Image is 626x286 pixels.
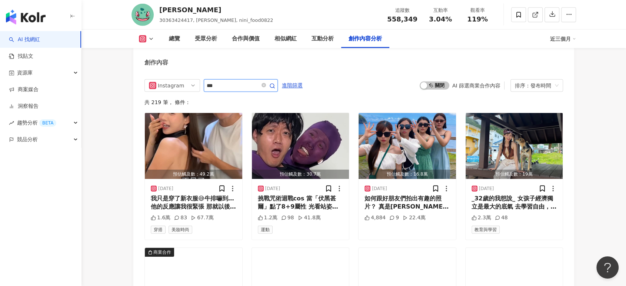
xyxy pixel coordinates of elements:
[282,80,303,92] span: 進階篩選
[466,170,563,179] div: 預估觸及數：19萬
[298,214,321,222] div: 41.8萬
[550,33,576,45] div: 近三個月
[359,113,456,179] button: 預估觸及數：16.8萬
[467,16,488,23] span: 119%
[466,113,563,179] button: 預估觸及數：19萬
[515,80,552,92] div: 排序：發布時間
[145,113,242,179] img: post-image
[144,59,168,67] div: 創作內容
[479,186,494,192] div: [DATE]
[312,34,334,43] div: 互動分析
[232,34,260,43] div: 合作與價值
[265,186,280,192] div: [DATE]
[6,10,46,24] img: logo
[282,79,303,91] button: 進階篩選
[158,80,182,92] div: Instagram
[281,214,294,222] div: 98
[151,214,170,222] div: 1.6萬
[17,114,56,131] span: 趨勢分析
[159,5,273,14] div: [PERSON_NAME]
[372,186,387,192] div: [DATE]
[169,34,180,43] div: 總覽
[364,214,386,222] div: 4,884
[463,7,492,14] div: 觀看率
[258,214,277,222] div: 1.2萬
[195,34,217,43] div: 受眾分析
[131,4,154,26] img: KOL Avatar
[17,131,38,148] span: 競品分析
[151,226,166,234] span: 穿搭
[472,214,491,222] div: 2.3萬
[364,194,450,211] div: 如何跟好朋友們拍出有趣的照片？ 真是[PERSON_NAME]可愛了😍 #拍照 #拍照姿勢 #旅行
[151,194,236,211] div: 我只是穿了新衣服😅牛排嚇到… 他的反應讓我很緊張 那就以後他不在的時候穿好了🙊
[596,256,619,279] iframe: Help Scout Beacon - Open
[389,214,399,222] div: 9
[274,34,297,43] div: 相似網紅
[429,16,452,23] span: 3.04%
[262,82,266,89] span: close-circle
[452,83,500,89] div: AI 篩選商業合作內容
[258,226,273,234] span: 運動
[403,214,426,222] div: 22.4萬
[472,226,500,234] span: 教育與學習
[9,103,39,110] a: 洞察報告
[39,119,56,127] div: BETA
[387,7,417,14] div: 追蹤數
[252,113,349,179] img: post-image
[145,113,242,179] button: 預估觸及數：49.2萬
[158,186,173,192] div: [DATE]
[144,99,563,105] div: 共 219 筆 ， 條件：
[174,214,187,222] div: 83
[258,194,343,211] div: 挑戰咒術迴戰cos 當「伏黑甚爾」點了8+9屬性 光看站姿就知道他強的要命！ #伏黑甚爾 cos #咒術迴戰
[426,7,454,14] div: 互動率
[9,86,39,93] a: 商案媒合
[159,17,273,23] span: 30363424417, [PERSON_NAME], nini_food0822
[359,113,456,179] img: post-image
[169,226,192,234] span: 美妝時尚
[252,113,349,179] button: 預估觸及數：30.7萬
[387,15,417,23] span: 558,349
[359,170,456,179] div: 預估觸及數：16.8萬
[145,170,242,179] div: 預估觸及數：49.2萬
[17,64,33,81] span: 資源庫
[262,83,266,87] span: close-circle
[191,214,214,222] div: 67.7萬
[9,36,40,43] a: searchAI 找網紅
[466,113,563,179] img: post-image
[9,53,33,60] a: 找貼文
[349,34,382,43] div: 創作內容分析
[495,214,508,222] div: 48
[153,249,171,256] div: 商業合作
[472,194,557,211] div: _32歲的我想說_ 女孩子經濟獨立是最大的底氣 去學習自由，掌控生活不被生活掌控 比如我突然對什麼東西有興趣 馬上就能報名課程，向厲害的老師學習 規劃一趟旅程，體驗海有多大 有多藍 風吹過來的感...
[252,170,349,179] div: 預估觸及數：30.7萬
[9,120,14,126] span: rise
